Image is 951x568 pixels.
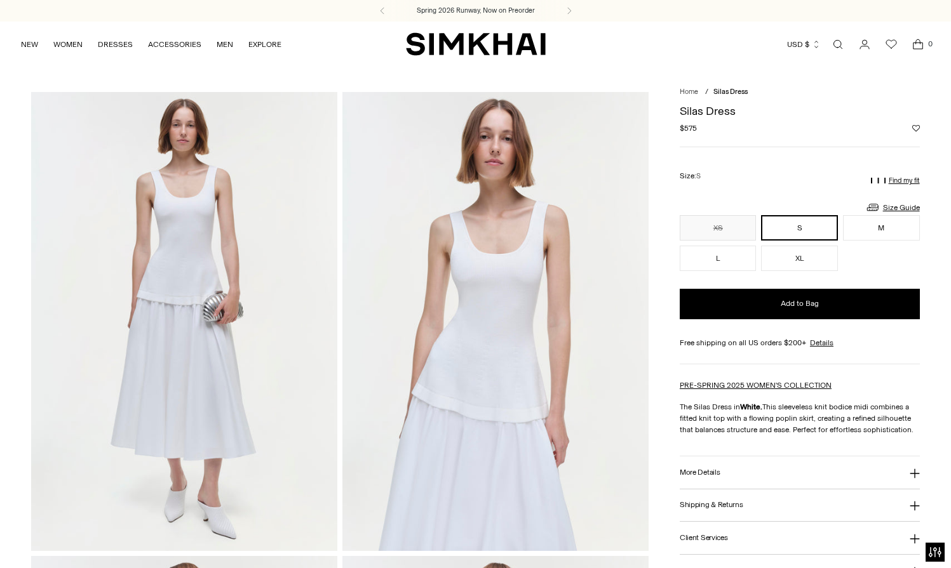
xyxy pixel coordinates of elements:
h1: Silas Dress [680,105,920,117]
span: Silas Dress [713,88,748,96]
a: Open cart modal [905,32,931,57]
a: ACCESSORIES [148,30,201,58]
strong: White. [740,402,762,411]
a: Size Guide [865,199,920,215]
button: S [761,215,838,241]
img: Silas Dress [31,92,337,550]
span: $575 [680,122,697,134]
nav: breadcrumbs [680,87,920,98]
button: XS [680,215,757,241]
a: Open search modal [825,32,851,57]
p: The Silas Dress in This sleeveless knit bodice midi combines a fitted knit top with a flowing pop... [680,401,920,435]
a: Wishlist [879,32,904,57]
button: Add to Wishlist [912,124,920,132]
a: MEN [217,30,233,58]
h3: Shipping & Returns [680,501,743,509]
a: Details [810,337,833,348]
h3: Client Services [680,534,728,542]
button: Client Services [680,522,920,554]
button: M [843,215,920,241]
div: / [705,87,708,98]
button: USD $ [787,30,821,58]
a: NEW [21,30,38,58]
a: DRESSES [98,30,133,58]
a: WOMEN [53,30,83,58]
span: S [696,172,701,180]
a: Go to the account page [852,32,877,57]
a: Home [680,88,698,96]
button: L [680,246,757,271]
a: PRE-SPRING 2025 WOMEN'S COLLECTION [680,381,832,390]
h3: More Details [680,468,720,477]
button: XL [761,246,838,271]
label: Size: [680,170,701,182]
button: More Details [680,456,920,489]
a: Spring 2026 Runway, Now on Preorder [417,6,535,16]
div: Free shipping on all US orders $200+ [680,337,920,348]
a: EXPLORE [248,30,281,58]
span: 0 [924,38,936,50]
button: Shipping & Returns [680,489,920,522]
span: Add to Bag [781,298,819,309]
button: Add to Bag [680,289,920,319]
a: SIMKHAI [406,32,546,56]
img: Silas Dress [342,92,649,550]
